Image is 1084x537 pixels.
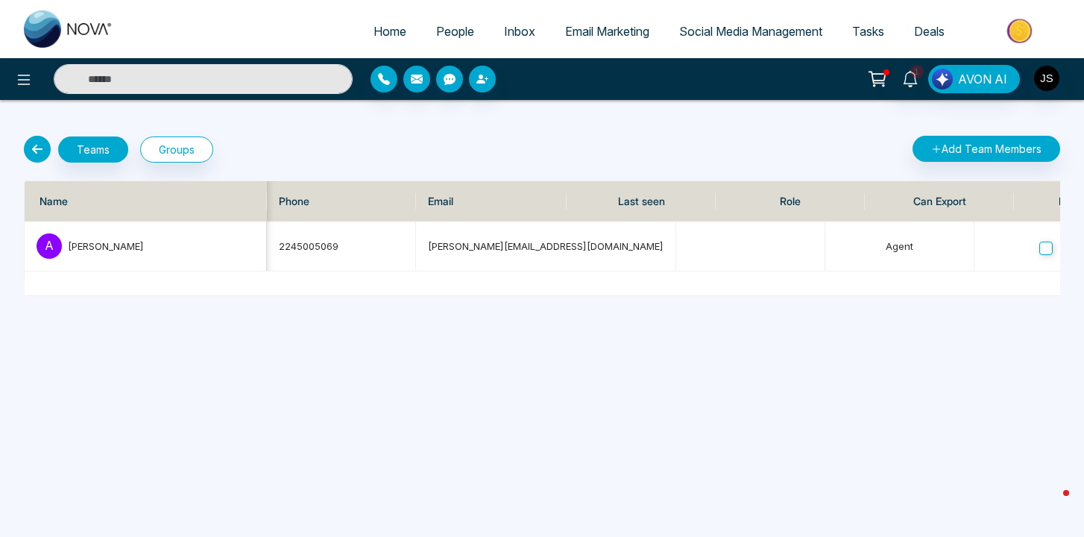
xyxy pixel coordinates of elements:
span: 1 [910,65,924,78]
button: AVON AI [928,65,1020,93]
span: Inbox [504,24,535,39]
button: Groups [140,136,213,163]
a: People [421,17,489,45]
th: Can Export [865,181,1014,222]
div: [PERSON_NAME] [68,239,254,254]
a: Inbox [489,17,550,45]
img: User Avatar [1034,66,1059,91]
span: Deals [914,24,945,39]
span: Social Media Management [679,24,822,39]
td: [PERSON_NAME][EMAIL_ADDRESS][DOMAIN_NAME] [416,222,676,271]
a: Tasks [837,17,899,45]
a: Groups [128,136,213,163]
img: Lead Flow [932,69,953,89]
th: Name [25,181,267,222]
td: 2245005069 [267,222,416,271]
a: Social Media Management [664,17,837,45]
a: 1 [892,65,928,91]
img: Market-place.gif [967,14,1075,48]
a: Email Marketing [550,17,664,45]
span: People [436,24,474,39]
a: Home [359,17,421,45]
th: Email [416,181,567,222]
img: Nova CRM Logo [24,10,113,48]
span: AVON AI [958,70,1007,88]
span: Home [374,24,406,39]
a: Deals [899,17,959,45]
button: Add Team Members [913,136,1060,162]
iframe: Intercom live chat [1033,486,1069,522]
p: A [37,233,62,259]
th: Phone [267,181,416,222]
span: Tasks [852,24,884,39]
td: Agent [825,222,974,271]
span: Email Marketing [565,24,649,39]
button: Teams [58,136,128,163]
th: Role [716,181,865,222]
th: Last seen [567,181,716,222]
